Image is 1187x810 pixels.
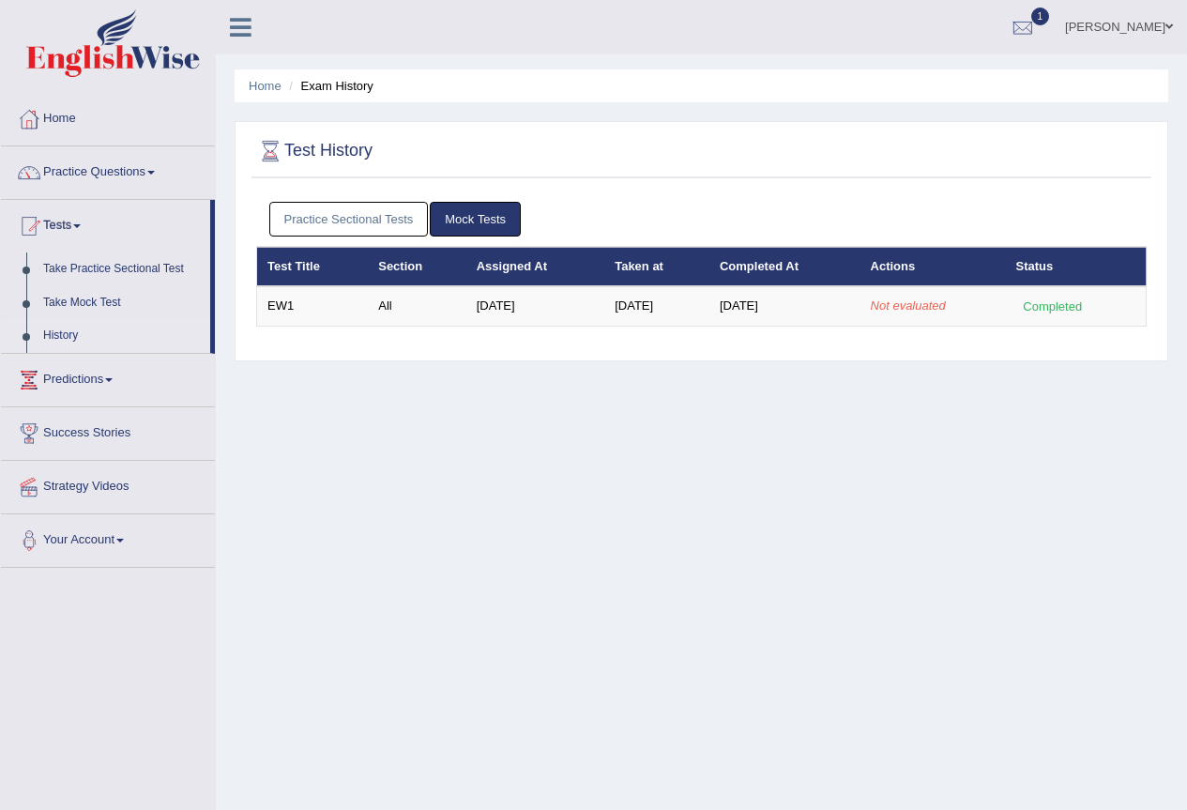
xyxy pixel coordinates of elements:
a: Strategy Videos [1,461,215,508]
a: History [35,319,210,353]
h2: Test History [256,137,373,165]
td: [DATE] [709,286,860,326]
em: Not evaluated [871,298,946,313]
a: Take Practice Sectional Test [35,252,210,286]
a: Practice Sectional Tests [269,202,429,237]
a: Predictions [1,354,215,401]
a: Success Stories [1,407,215,454]
td: EW1 [257,286,369,326]
th: Completed At [709,247,860,286]
a: Take Mock Test [35,286,210,320]
div: Completed [1016,297,1089,316]
th: Taken at [604,247,709,286]
th: Section [368,247,465,286]
span: 1 [1031,8,1050,25]
th: Assigned At [466,247,604,286]
a: Home [1,93,215,140]
th: Test Title [257,247,369,286]
a: Your Account [1,514,215,561]
a: Tests [1,200,210,247]
td: [DATE] [466,286,604,326]
a: Mock Tests [430,202,521,237]
a: Home [249,79,282,93]
th: Status [1006,247,1147,286]
th: Actions [860,247,1006,286]
td: All [368,286,465,326]
li: Exam History [284,77,373,95]
a: Practice Questions [1,146,215,193]
td: [DATE] [604,286,709,326]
